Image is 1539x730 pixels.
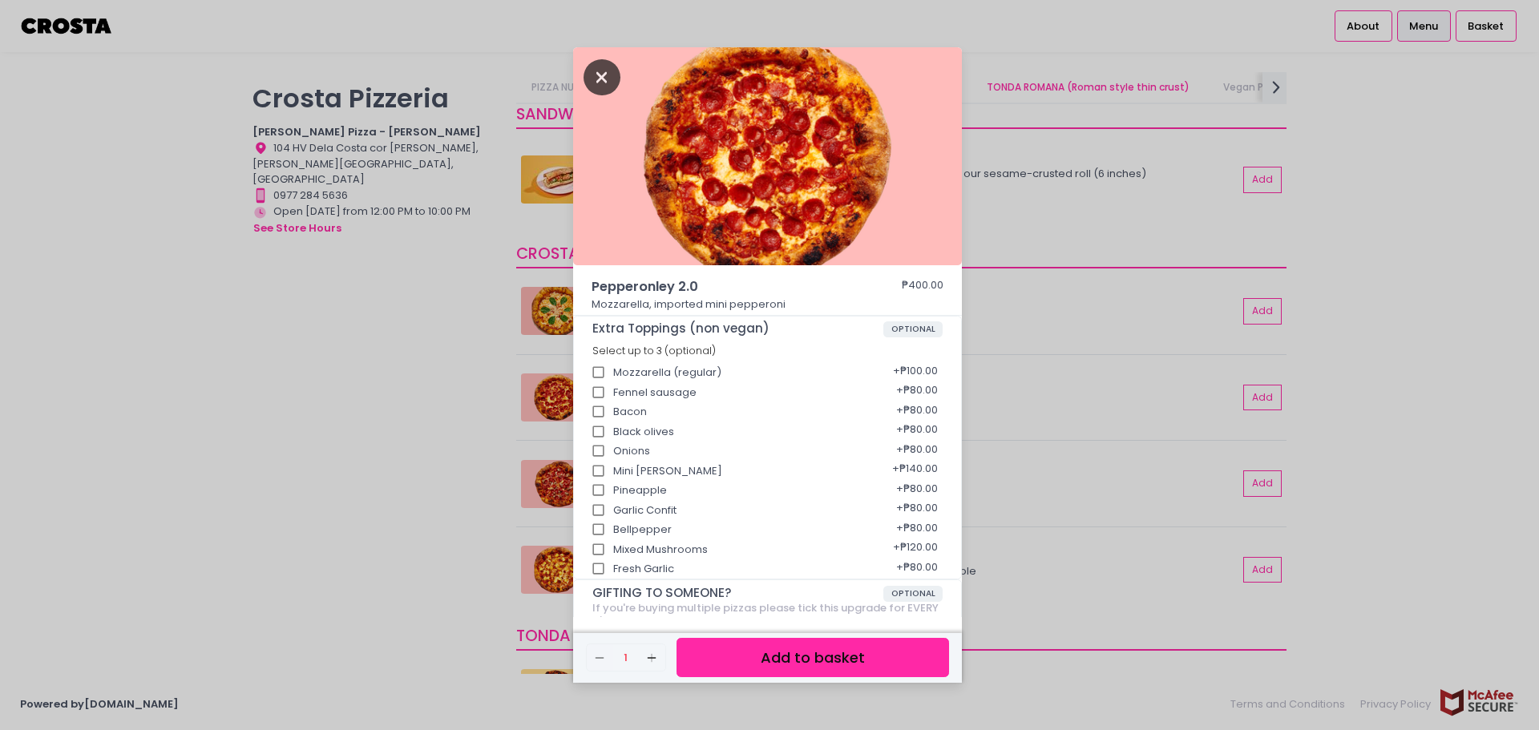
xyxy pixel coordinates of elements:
div: + ₱80.00 [891,495,943,526]
span: Extra Toppings (non vegan) [592,321,883,336]
span: OPTIONAL [883,586,943,602]
div: ₱400.00 [902,277,943,296]
div: If you're buying multiple pizzas please tick this upgrade for EVERY pizza [592,602,943,627]
div: + ₱80.00 [891,475,943,506]
button: Add to basket [677,638,949,677]
div: + ₱120.00 [887,534,943,565]
div: + ₱80.00 [891,377,943,408]
p: Mozzarella, imported mini pepperoni [592,296,944,313]
span: OPTIONAL [883,321,943,337]
span: Pepperonley 2.0 [592,277,856,296]
div: + ₱80.00 [891,514,943,545]
img: Pepperonley 2.0 [573,47,962,265]
div: + ₱100.00 [887,357,943,388]
span: Select up to 3 (optional) [592,344,716,357]
div: + ₱80.00 [891,397,943,427]
span: GIFTING TO SOMEONE? [592,586,883,600]
div: + ₱80.00 [891,417,943,447]
div: + ₱80.00 [891,554,943,584]
div: + ₱80.00 [891,436,943,466]
button: Close [584,68,620,84]
div: + ₱140.00 [887,456,943,486]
